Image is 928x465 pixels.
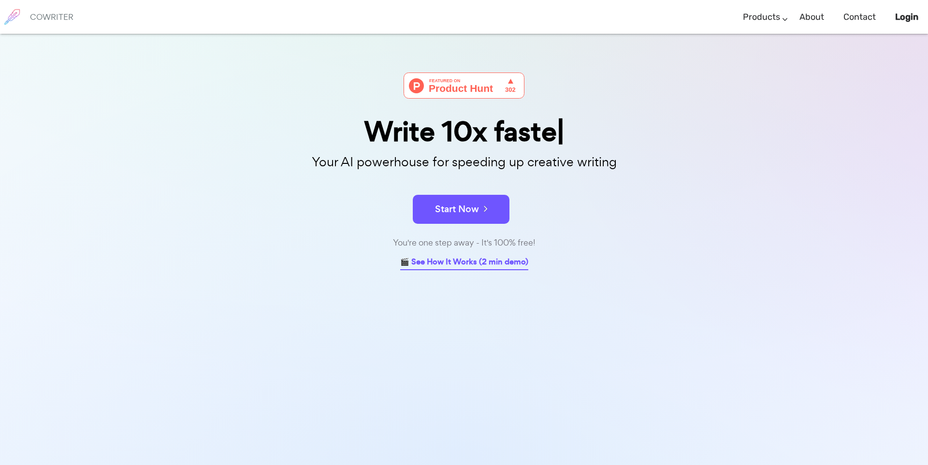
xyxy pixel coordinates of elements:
button: Start Now [413,195,509,224]
div: Write 10x faste [222,118,706,145]
div: You're one step away - It's 100% free! [222,236,706,250]
a: Products [743,3,780,31]
img: Cowriter - Your AI buddy for speeding up creative writing | Product Hunt [404,73,524,99]
a: 🎬 See How It Works (2 min demo) [400,255,528,270]
a: About [799,3,824,31]
a: Login [895,3,918,31]
p: Your AI powerhouse for speeding up creative writing [222,152,706,173]
b: Login [895,12,918,22]
h6: COWRITER [30,13,73,21]
a: Contact [843,3,876,31]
